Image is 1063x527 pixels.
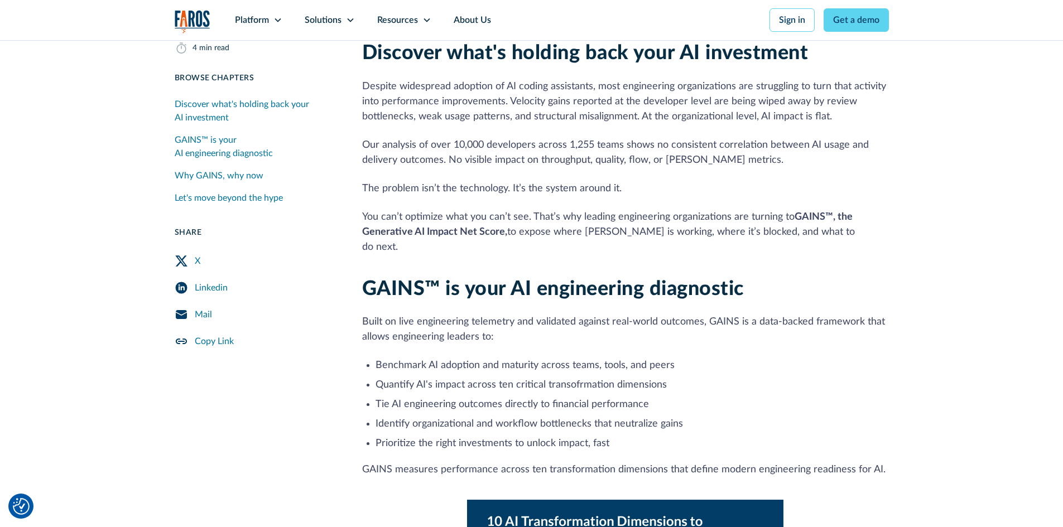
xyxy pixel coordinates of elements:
a: Discover what's holding back your AI investment [175,93,335,129]
img: Revisit consent button [13,498,30,515]
a: Copy Link [175,328,335,355]
li: Identify organizational and workflow bottlenecks that neutralize gains [376,417,889,432]
div: Linkedin [195,281,228,294]
div: Solutions [305,13,341,27]
div: 4 [193,42,197,54]
li: Prioritize the right investments to unlock impact, fast [376,436,889,451]
div: Let's move beyond the hype [175,191,283,205]
p: Built on live engineering telemetry and validated against real-world outcomes, GAINS is a data-ba... [362,315,889,345]
a: Why GAINS, why now [175,165,335,187]
a: LinkedIn Share [175,274,335,301]
h2: GAINS™ is your AI engineering diagnostic [362,277,889,301]
p: Our analysis of over 10,000 developers across 1,255 teams shows no consistent correlation between... [362,138,889,168]
li: Quantify AI's impact across ten critical transofrmation dimensions [376,378,889,393]
li: Tie AI engineering outcomes directly to financial performance [376,397,889,412]
div: min read [199,42,229,54]
h2: Discover what's holding back your AI investment [362,41,889,65]
div: Browse Chapters [175,72,335,84]
a: Get a demo [824,8,889,32]
div: Discover what's holding back your AI investment [175,98,335,124]
div: Mail [195,308,212,321]
div: Share [175,227,335,239]
strong: GAINS™, the Generative AI Impact Net Score, [362,212,853,237]
a: Sign in [769,8,815,32]
a: home [175,10,210,33]
p: Despite widespread adoption of AI coding assistants, most engineering organizations are strugglin... [362,79,889,124]
div: Resources [377,13,418,27]
li: Benchmark AI adoption and maturity across teams, tools, and peers [376,358,889,373]
a: Mail Share [175,301,335,328]
a: Twitter Share [175,248,335,274]
a: Let's move beyond the hype [175,187,335,209]
button: Cookie Settings [13,498,30,515]
a: GAINS™ is your AI engineering diagnostic [175,129,335,165]
div: X [195,254,200,268]
div: Platform [235,13,269,27]
p: The problem isn’t the technology. It’s the system around it. [362,181,889,196]
p: You can’t optimize what you can’t see. That’s why leading engineering organizations are turning t... [362,210,889,255]
img: Logo of the analytics and reporting company Faros. [175,10,210,33]
p: GAINS measures performance across ten transformation dimensions that define modern engineering re... [362,462,889,477]
div: Copy Link [195,335,234,348]
div: Why GAINS, why now [175,169,263,182]
div: GAINS™ is your AI engineering diagnostic [175,133,335,160]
